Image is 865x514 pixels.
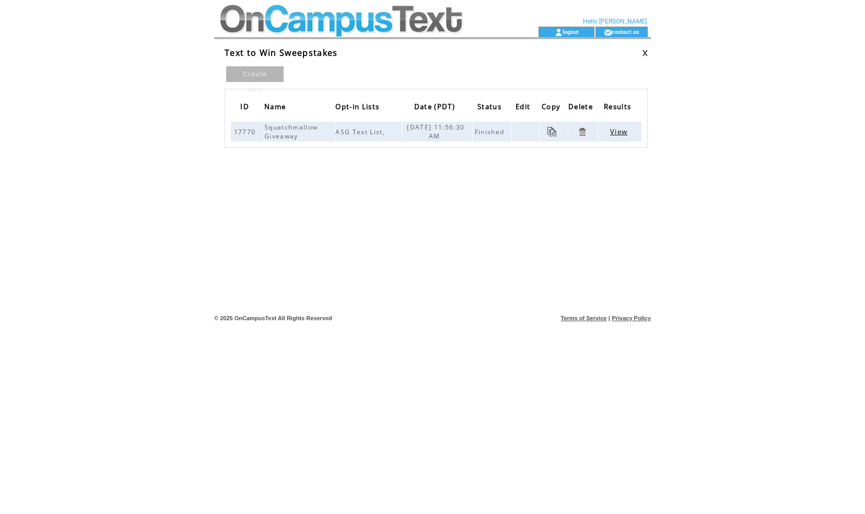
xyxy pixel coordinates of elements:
[264,123,318,141] span: Squatchmallow Giveaway
[568,99,595,116] span: Delete
[561,315,607,321] a: Terms of Service
[612,28,639,35] a: contact us
[609,315,610,321] span: |
[264,99,288,116] span: Name
[225,47,338,59] span: Text to Win Sweepstakes
[214,315,332,321] span: © 2025 OnCampusText All Rights Reserved
[604,99,634,116] span: Results
[547,127,557,137] a: Click to copy
[335,127,388,136] span: ASG Text List,
[609,128,628,136] a: View
[604,28,612,37] img: contact_us_icon.gif
[610,127,627,136] span: Click to view results
[516,99,533,116] span: Edit
[475,127,507,136] span: Finished
[612,315,651,321] a: Privacy Policy
[226,66,284,82] a: Create New
[563,28,579,35] a: logout
[407,123,464,141] span: [DATE] 11:56:30 AM
[577,127,587,137] a: Click to delete
[583,18,647,25] span: Hello [PERSON_NAME]
[234,127,259,136] span: 17770
[542,99,563,116] span: Copy
[240,99,252,116] span: ID
[335,99,382,116] span: Opt-in Lists
[414,99,458,116] span: Date (PDT)
[555,28,563,37] img: account_icon.gif
[477,99,504,116] span: Status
